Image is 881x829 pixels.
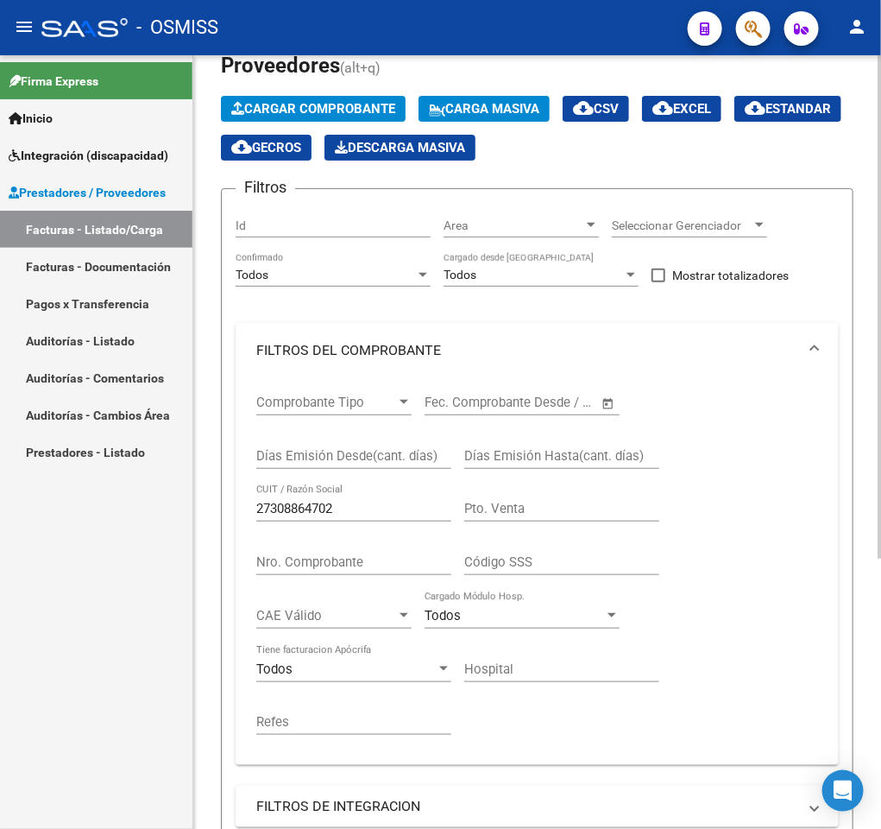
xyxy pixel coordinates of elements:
[324,135,475,161] button: Descarga Masiva
[256,608,396,623] span: CAE Válido
[236,175,295,199] h3: Filtros
[236,268,268,282] span: Todos
[256,797,797,816] mat-panel-title: FILTROS DE INTEGRACION
[652,98,673,118] mat-icon: cloud_download
[652,101,711,117] span: EXCEL
[573,98,594,118] mat-icon: cloud_download
[340,60,381,76] span: (alt+q)
[221,96,406,122] button: Cargar Comprobante
[510,395,594,410] input: Fecha fin
[612,218,752,233] span: Seleccionar Gerenciador
[236,378,839,765] div: FILTROS DEL COMPROBANTE
[642,96,721,122] button: EXCEL
[444,218,583,233] span: Area
[231,140,301,155] span: Gecros
[9,183,166,202] span: Prestadores / Proveedores
[745,98,765,118] mat-icon: cloud_download
[236,786,839,827] mat-expansion-panel-header: FILTROS DE INTEGRACION
[14,16,35,37] mat-icon: menu
[745,101,831,117] span: Estandar
[231,101,395,117] span: Cargar Comprobante
[425,395,494,410] input: Fecha inicio
[236,323,839,378] mat-expansion-panel-header: FILTROS DEL COMPROBANTE
[573,101,619,117] span: CSV
[734,96,841,122] button: Estandar
[231,136,252,157] mat-icon: cloud_download
[256,341,797,360] mat-panel-title: FILTROS DEL COMPROBANTE
[418,96,550,122] button: Carga Masiva
[563,96,629,122] button: CSV
[324,135,475,161] app-download-masive: Descarga masiva de comprobantes (adjuntos)
[9,109,53,128] span: Inicio
[9,72,98,91] span: Firma Express
[429,101,539,117] span: Carga Masiva
[846,16,867,37] mat-icon: person
[425,608,461,623] span: Todos
[672,265,789,286] span: Mostrar totalizadores
[444,268,476,282] span: Todos
[9,146,168,165] span: Integración (discapacidad)
[335,140,465,155] span: Descarga Masiva
[256,661,293,677] span: Todos
[136,9,218,47] span: - OSMISS
[822,770,864,812] div: Open Intercom Messenger
[256,395,396,410] span: Comprobante Tipo
[599,394,619,414] button: Open calendar
[221,135,311,161] button: Gecros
